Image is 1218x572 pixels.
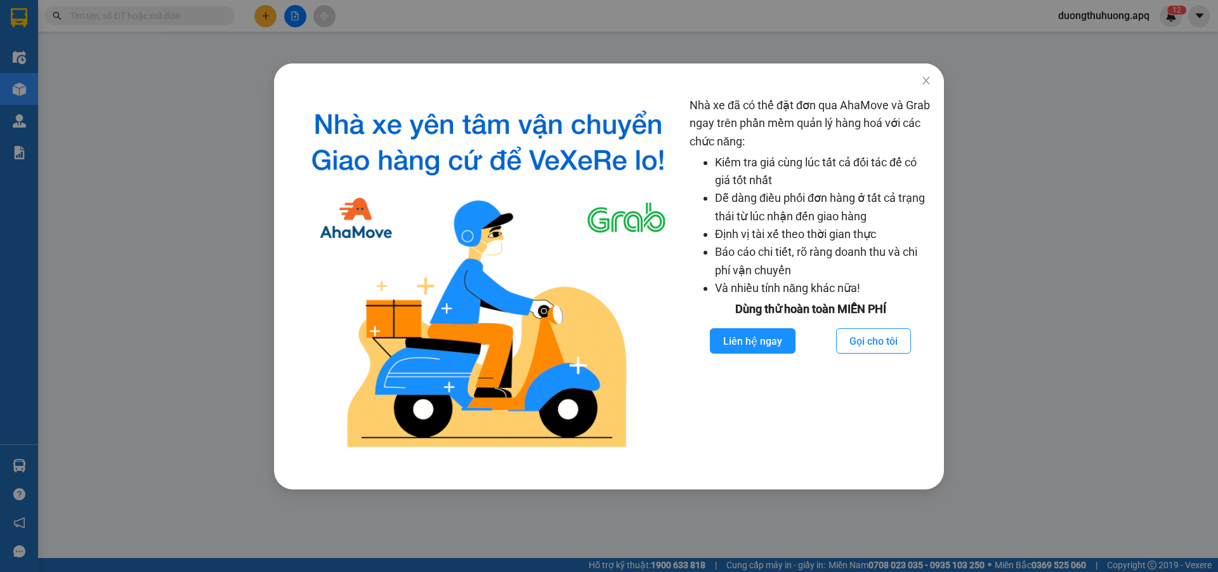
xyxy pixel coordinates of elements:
img: logo [297,96,679,458]
button: Liên hệ ngay [710,328,796,354]
button: Close [908,63,944,99]
button: Gọi cho tôi [836,328,911,354]
span: Gọi cho tôi [849,333,898,349]
span: close [921,76,931,86]
div: Dùng thử hoàn toàn MIỄN PHÍ [690,300,931,318]
li: Báo cáo chi tiết, rõ ràng doanh thu và chi phí vận chuyển [715,243,931,279]
li: Và nhiều tính năng khác nữa! [715,279,931,297]
li: Kiểm tra giá cùng lúc tất cả đối tác để có giá tốt nhất [715,154,931,190]
div: Nhà xe đã có thể đặt đơn qua AhaMove và Grab ngay trên phần mềm quản lý hàng hoá với các chức năng: [690,96,931,458]
li: Định vị tài xế theo thời gian thực [715,225,931,243]
li: Dễ dàng điều phối đơn hàng ở tất cả trạng thái từ lúc nhận đến giao hàng [715,189,931,225]
span: Liên hệ ngay [723,333,782,349]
